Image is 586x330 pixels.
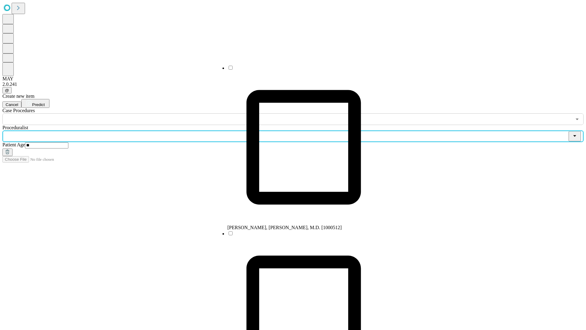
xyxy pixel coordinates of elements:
[32,102,45,107] span: Predict
[2,94,34,99] span: Create new item
[2,87,12,94] button: @
[2,108,35,113] span: Scheduled Procedure
[573,115,581,123] button: Open
[2,125,28,130] span: Proceduralist
[2,82,584,87] div: 2.0.241
[569,131,581,141] button: Close
[2,142,25,147] span: Patient Age
[21,99,49,108] button: Predict
[5,88,9,93] span: @
[2,101,21,108] button: Cancel
[227,225,342,230] span: [PERSON_NAME], [PERSON_NAME], M.D. [1000512]
[5,102,18,107] span: Cancel
[2,76,584,82] div: MAY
